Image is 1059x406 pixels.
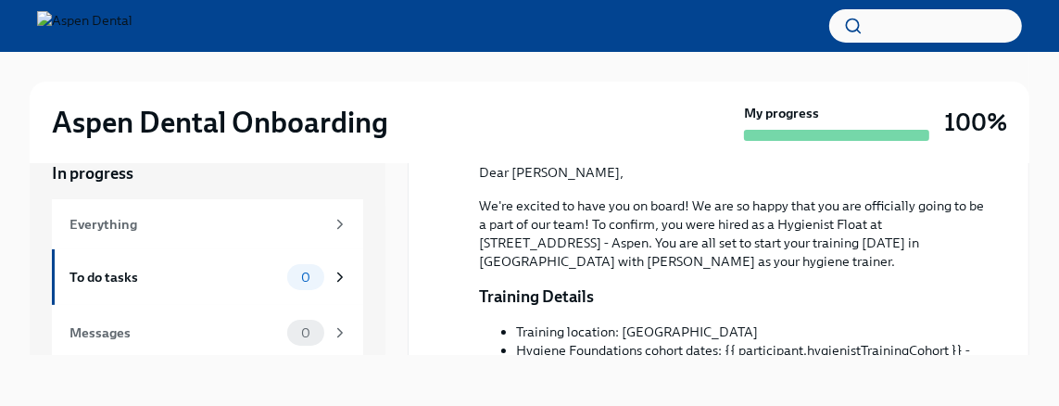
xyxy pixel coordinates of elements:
[69,267,280,287] div: To do tasks
[944,106,1007,139] h3: 100%
[744,104,819,122] strong: My progress
[52,162,363,184] a: In progress
[290,271,321,285] span: 0
[516,323,984,341] li: Training location: [GEOGRAPHIC_DATA]
[290,326,321,340] span: 0
[52,199,363,249] a: Everything
[69,214,324,235] div: Everything
[52,305,363,361] a: Messages0
[479,163,984,182] p: Dear [PERSON_NAME],
[479,197,984,271] p: We're excited to have you on board! We are so happy that you are officially going to be a part of...
[52,249,363,305] a: To do tasks0
[479,285,594,308] p: Training Details
[69,323,280,343] div: Messages
[37,11,132,41] img: Aspen Dental
[52,104,388,141] h2: Aspen Dental Onboarding
[516,341,984,378] li: Hygiene Foundations cohort dates: {{ participant.hygienistTrainingCohort }} - [DATE]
